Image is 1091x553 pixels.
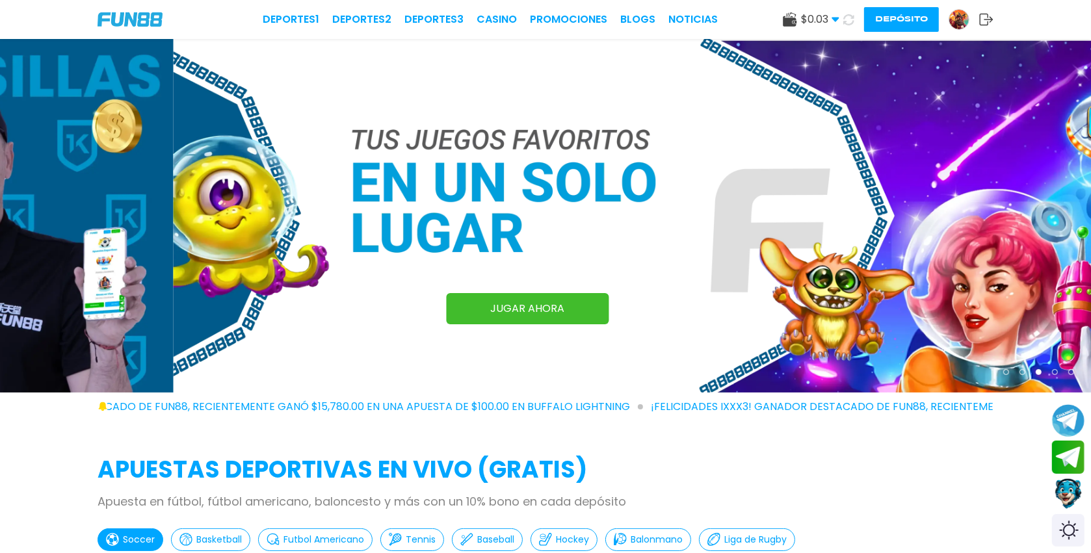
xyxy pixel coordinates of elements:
[949,10,969,29] img: Avatar
[98,452,993,487] h2: APUESTAS DEPORTIVAS EN VIVO (gratis)
[123,533,155,547] p: Soccer
[530,12,607,27] a: Promociones
[406,533,436,547] p: Tennis
[620,12,655,27] a: BLOGS
[452,528,523,551] button: Baseball
[801,12,839,27] span: $ 0.03
[446,293,609,324] a: JUGAR AHORA
[332,12,391,27] a: Deportes2
[258,528,373,551] button: Futbol Americano
[1052,477,1084,511] button: Contact customer service
[531,528,598,551] button: Hockey
[724,533,787,547] p: Liga de Rugby
[380,528,444,551] button: Tennis
[98,528,163,551] button: Soccer
[1052,514,1084,547] div: Switch theme
[98,493,993,510] p: Apuesta en fútbol, fútbol americano, baloncesto y más con un 10% bono en cada depósito
[1052,441,1084,474] button: Join telegram
[556,533,589,547] p: Hockey
[171,528,250,551] button: Basketball
[864,7,939,32] button: Depósito
[668,12,718,27] a: NOTICIAS
[98,12,163,27] img: Company Logo
[477,12,517,27] a: CASINO
[283,533,364,547] p: Futbol Americano
[196,533,242,547] p: Basketball
[477,533,514,547] p: Baseball
[949,9,979,30] a: Avatar
[631,533,683,547] p: Balonmano
[404,12,464,27] a: Deportes3
[699,528,795,551] button: Liga de Rugby
[263,12,319,27] a: Deportes1
[1052,404,1084,437] button: Join telegram channel
[605,528,691,551] button: Balonmano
